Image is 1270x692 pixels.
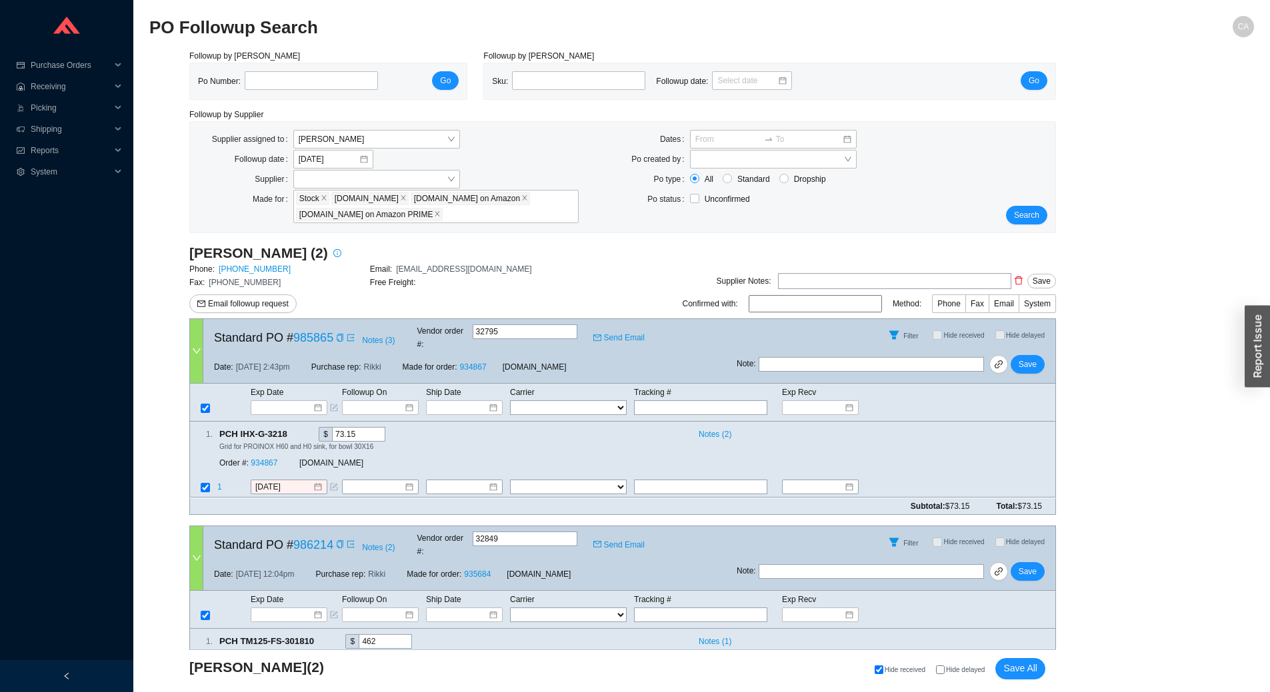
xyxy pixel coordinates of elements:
[214,360,233,374] span: Date:
[31,76,111,97] span: Receiving
[995,658,1045,679] button: Save All
[197,300,205,309] span: mail
[190,428,213,441] div: 1 .
[503,360,567,374] span: [DOMAIN_NAME]
[1006,332,1045,339] span: Hide delayed
[255,170,293,188] label: Supplier:
[192,346,201,356] span: down
[219,443,373,450] span: Grid for PROINOX H60 and H0 sink, for bowl 30X16
[299,459,363,468] span: [DOMAIN_NAME]
[884,537,904,547] span: filter
[417,531,470,558] span: Vendor order # :
[400,194,407,202] span: close
[782,595,816,604] span: Exp Recv
[1006,206,1047,224] button: Search
[208,297,289,310] span: Email followup request
[593,334,601,342] span: mail
[189,658,475,677] h3: [PERSON_NAME] ( 2 )
[299,208,433,220] span: [DOMAIN_NAME] on Amazon PRIME
[361,540,395,549] button: Notes (2)
[189,264,215,274] span: Phone:
[683,294,1056,313] div: Confirmed with: Method:
[1011,355,1045,374] button: Save
[432,71,459,90] button: Go
[235,150,293,169] label: Followup date:
[299,153,359,166] input: 8/28/2025
[1027,274,1056,288] button: Save
[296,192,329,205] span: Stock
[885,666,925,673] span: Hide received
[654,170,690,188] label: Po type:
[946,666,985,673] span: Hide delayed
[1238,16,1249,37] span: CA
[331,192,409,205] span: QualityBath.com
[693,427,732,436] button: Notes (2)
[464,569,491,579] a: 935684
[995,330,1005,340] input: Hide delayed
[368,567,385,581] span: Rikki
[732,173,775,186] span: Standard
[362,334,395,347] span: Notes ( 3 )
[660,130,690,149] label: Dates:
[321,194,327,202] span: close
[693,634,732,643] button: Notes (1)
[426,595,461,604] span: Ship Date
[1011,562,1045,581] button: Save
[214,535,333,555] span: Standard PO #
[396,264,531,274] span: [EMAIL_ADDRESS][DOMAIN_NAME]
[1006,538,1045,545] span: Hide delayed
[189,278,205,287] span: Fax:
[1029,74,1039,87] span: Go
[347,331,355,344] a: export
[699,428,731,441] span: Notes ( 2 )
[631,150,689,169] label: Po created by:
[417,324,470,351] span: Vendor order # :
[989,355,1008,374] a: link
[943,538,984,545] span: Hide received
[717,274,771,288] div: Supplier Notes:
[317,634,325,649] div: Copy
[945,502,970,511] span: $73.15
[593,331,645,344] a: mailSend Email
[251,459,277,468] a: 934867
[403,362,457,372] span: Made for order:
[16,168,25,176] span: setting
[290,427,299,442] div: Copy
[936,665,945,674] input: Hide delayed
[31,97,111,119] span: Picking
[1033,274,1051,288] span: Save
[214,567,233,581] span: Date:
[296,208,443,221] span: QualityBath.com on Amazon PRIME
[189,51,300,61] span: Followup by [PERSON_NAME]
[883,324,905,346] button: Filter
[426,388,461,397] span: Ship Date
[319,427,332,442] div: $
[407,569,461,579] span: Made for order:
[971,299,984,308] span: Fax
[370,278,416,287] span: Free Freight:
[345,634,359,649] div: $
[347,334,355,342] span: export
[492,71,803,91] div: Sku: Followup date:
[219,459,249,468] span: Order #:
[933,330,942,340] input: Hide received
[16,61,25,69] span: credit-card
[460,362,487,372] a: 934867
[699,173,719,186] span: All
[328,244,347,262] button: info-circle
[434,210,441,218] span: close
[507,567,571,581] span: [DOMAIN_NAME]
[236,567,295,581] span: [DATE] 12:04pm
[411,192,530,205] span: QualityBath.com on Amazon
[943,332,984,339] span: Hide received
[190,635,213,648] div: 1 .
[737,564,756,579] span: Note :
[219,634,325,649] span: PCH TM125-FS-301810
[1011,271,1026,290] button: delete
[16,147,25,155] span: fund
[937,299,961,308] span: Phone
[875,665,883,674] input: Hide received
[149,16,978,39] h2: PO Followup Search
[336,538,344,551] div: Copy
[634,388,671,397] span: Tracking #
